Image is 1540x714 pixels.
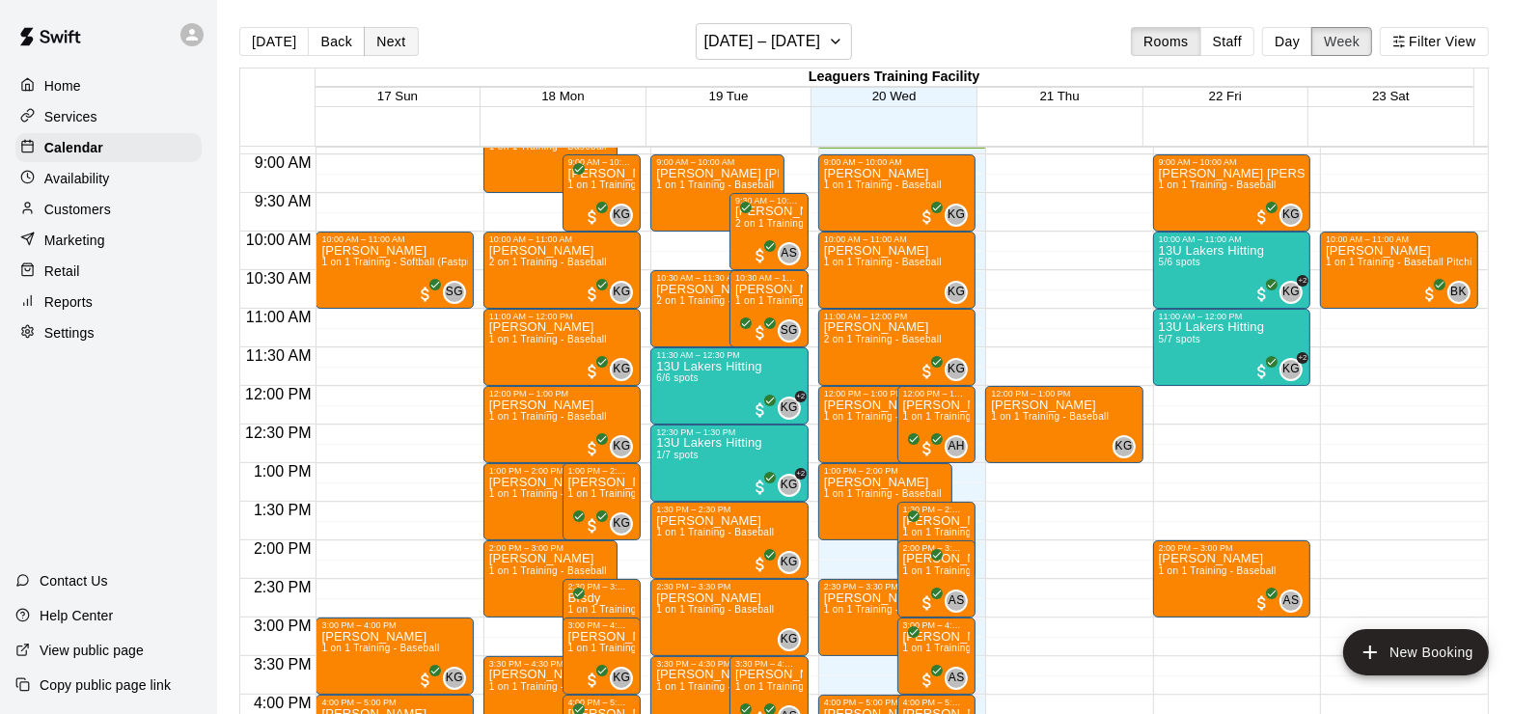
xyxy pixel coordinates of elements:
[451,667,466,690] span: Kanaan Gale
[446,283,463,302] span: SG
[945,435,968,458] div: Adrian Harrison
[903,411,1021,422] span: 1 on 1 Training - Baseball
[824,257,942,267] span: 1 on 1 Training - Baseball
[824,157,970,167] div: 9:00 AM – 10:00 AM
[308,27,365,56] button: Back
[250,193,316,209] span: 9:30 AM
[650,425,808,502] div: 12:30 PM – 1:30 PM: 13U Lakers Hitting
[239,27,309,56] button: [DATE]
[696,23,853,60] button: [DATE] – [DATE]
[1282,283,1300,302] span: KG
[1297,352,1308,364] span: +2
[735,273,803,283] div: 10:30 AM – 11:30 AM
[1113,435,1136,458] div: Kanaan Gale
[321,620,467,630] div: 3:00 PM – 4:00 PM
[918,593,937,613] span: All customers have paid
[563,154,642,232] div: 9:00 AM – 10:00 AM: Jeremiah Klassen
[656,273,779,283] div: 10:30 AM – 11:30 AM
[751,478,770,497] span: All customers have paid
[1283,591,1300,611] span: AS
[568,488,686,499] span: 1 on 1 Training - Baseball
[1120,435,1136,458] span: Kanaan Gale
[824,488,942,499] span: 1 on 1 Training - Baseball
[656,450,699,460] span: 1/7 spots filled
[583,671,602,690] span: All customers have paid
[952,667,968,690] span: Andrew Sleiman
[656,427,802,437] div: 12:30 PM – 1:30 PM
[897,618,976,695] div: 3:00 PM – 4:00 PM: Callum Markham
[249,618,316,634] span: 3:00 PM
[1252,593,1272,613] span: All customers have paid
[656,179,774,190] span: 1 on 1 Training - Baseball
[583,439,602,458] span: All customers have paid
[1287,204,1303,227] span: Kanaan Gale
[952,204,968,227] span: Kanaan Gale
[15,288,202,316] a: Reports
[489,488,654,499] span: 1 on 1 Training - Softball (Fastpitch)
[751,323,770,343] span: All customers have paid
[613,360,630,379] span: KG
[824,179,942,190] span: 1 on 1 Training - Baseball
[618,281,633,304] span: Kanaan Gale
[489,312,635,321] div: 11:00 AM – 12:00 PM
[785,551,801,574] span: Kanaan Gale
[781,553,798,572] span: KG
[568,157,636,167] div: 9:00 AM – 10:00 AM
[15,318,202,347] a: Settings
[1450,283,1467,302] span: BK
[656,604,774,615] span: 1 on 1 Training - Baseball
[1282,206,1300,225] span: KG
[618,667,633,690] span: Kanaan Gale
[729,270,809,347] div: 10:30 AM – 11:30 AM: Kyla Church
[918,439,937,458] span: All customers have paid
[489,257,607,267] span: 2 on 1 Training - Baseball
[483,540,618,618] div: 2:00 PM – 3:00 PM: Everett Hillier
[735,295,900,306] span: 1 on 1 Training - Softball (Fastpitch)
[44,138,103,157] p: Calendar
[483,232,641,309] div: 10:00 AM – 11:00 AM: Brayden Dyck
[40,606,113,625] p: Help Center
[991,389,1137,398] div: 12:00 PM – 1:00 PM
[15,226,202,255] a: Marketing
[872,89,917,103] span: 20 Wed
[416,285,435,304] span: All customers have paid
[316,232,473,309] div: 10:00 AM – 11:00 AM: Abby Smith
[583,285,602,304] span: All customers have paid
[1287,590,1303,613] span: Andrew Sleiman
[44,76,81,96] p: Home
[650,347,808,425] div: 11:30 AM – 12:30 PM: 13U Lakers Hitting
[945,358,968,381] div: Kanaan Gale
[40,641,144,660] p: View public page
[949,669,965,688] span: AS
[918,671,937,690] span: All customers have paid
[1326,257,1483,267] span: 1 on 1 Training - Baseball Pitching
[1153,232,1310,309] div: 10:00 AM – 11:00 AM: 13U Lakers Hitting
[443,667,466,690] div: Kanaan Gale
[618,512,633,535] span: Kanaan Gale
[1209,89,1242,103] button: 22 Fri
[15,164,202,193] a: Availability
[610,358,633,381] div: Kanaan Gale
[903,565,1021,576] span: 1 on 1 Training - Baseball
[15,102,202,131] a: Services
[613,514,630,534] span: KG
[583,362,602,381] span: All customers have paid
[563,618,642,695] div: 3:00 PM – 4:00 PM: Callum Markham
[15,71,202,100] a: Home
[818,154,976,232] div: 9:00 AM – 10:00 AM: Theo Wiebe
[1159,565,1277,576] span: 1 on 1 Training - Baseball
[44,323,95,343] p: Settings
[1040,89,1080,103] button: 21 Thu
[656,295,774,306] span: 2 on 1 Training - Baseball
[709,89,749,103] button: 19 Tue
[903,543,971,553] div: 2:00 PM – 3:00 PM
[1380,27,1488,56] button: Filter View
[568,582,636,591] div: 2:30 PM – 3:30 PM
[795,391,807,402] span: +2
[321,257,486,267] span: 1 on 1 Training - Softball (Fastpitch)
[650,502,808,579] div: 1:30 PM – 2:30 PM: Alex Antonios
[44,200,111,219] p: Customers
[44,169,110,188] p: Availability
